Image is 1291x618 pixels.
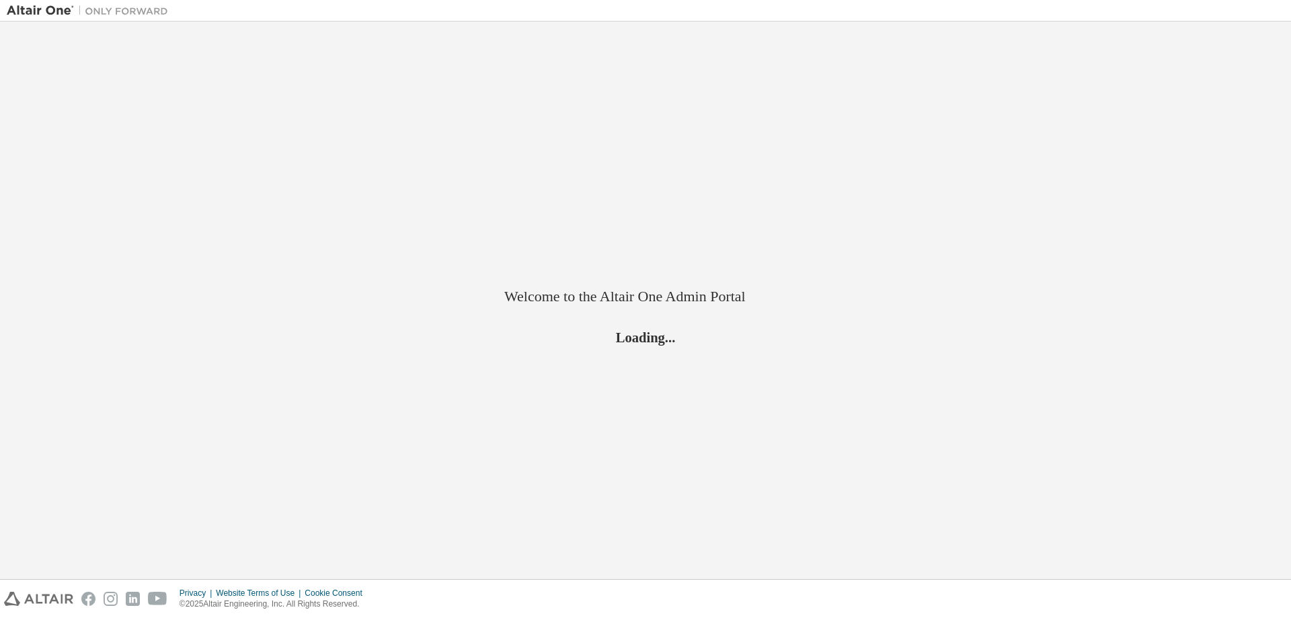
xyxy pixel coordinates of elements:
[305,588,370,598] div: Cookie Consent
[216,588,305,598] div: Website Terms of Use
[81,592,95,606] img: facebook.svg
[7,4,175,17] img: Altair One
[104,592,118,606] img: instagram.svg
[148,592,167,606] img: youtube.svg
[180,588,216,598] div: Privacy
[4,592,73,606] img: altair_logo.svg
[504,287,787,306] h2: Welcome to the Altair One Admin Portal
[126,592,140,606] img: linkedin.svg
[180,598,370,610] p: © 2025 Altair Engineering, Inc. All Rights Reserved.
[504,328,787,346] h2: Loading...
